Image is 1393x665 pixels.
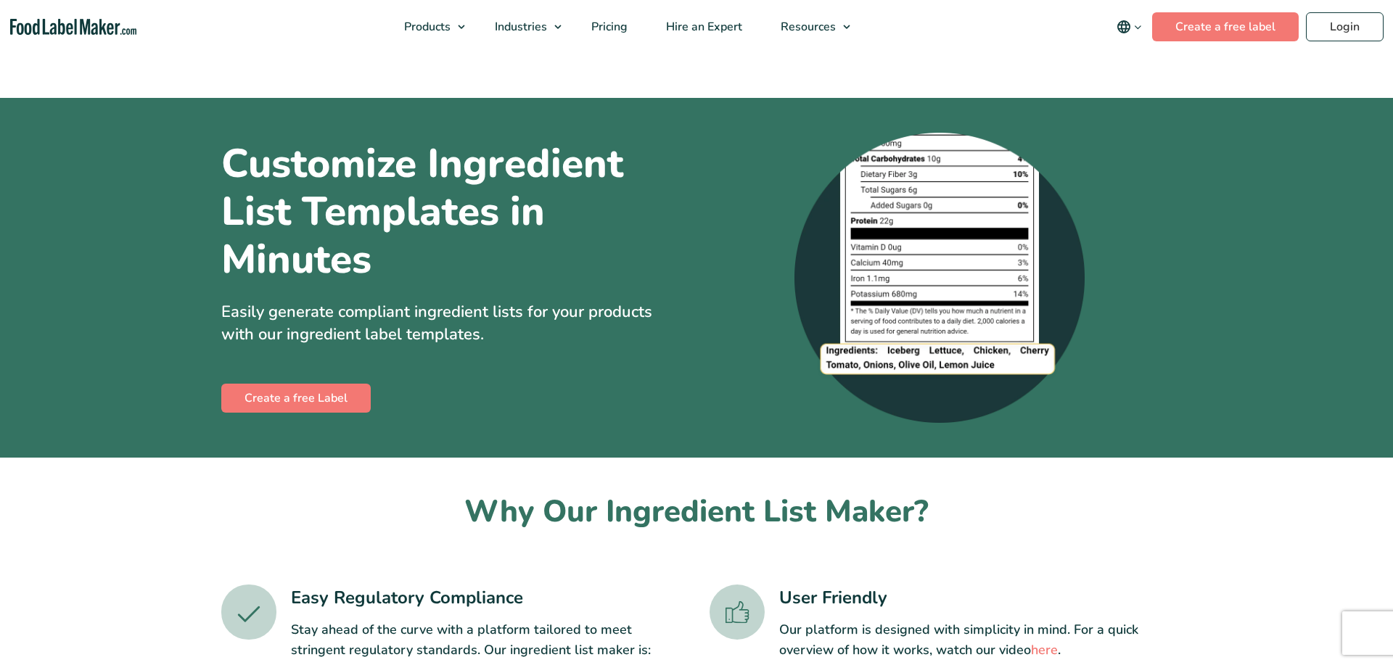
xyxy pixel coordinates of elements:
[221,140,686,284] h1: Customize Ingredient List Templates in Minutes
[662,19,744,35] span: Hire an Expert
[779,619,1172,661] p: Our platform is designed with simplicity in mind. For a quick overview of how it works, watch our...
[1306,12,1384,41] a: Login
[776,19,837,35] span: Resources
[1031,641,1058,658] a: here
[221,384,371,413] a: Create a free Label
[710,585,765,640] img: A green thumbs up icon.
[221,492,1172,532] h2: Why Our Ingredient List Maker?
[779,585,1172,611] h3: User Friendly
[291,585,684,611] h3: Easy Regulatory Compliance
[587,19,629,35] span: Pricing
[291,619,684,661] p: Stay ahead of the curve with a platform tailored to meet stringent regulatory standards. Our ingr...
[221,585,276,640] img: A green tick icon.
[221,301,686,346] p: Easily generate compliant ingredient lists for your products with our ingredient label templates.
[400,19,452,35] span: Products
[490,19,548,35] span: Industries
[794,133,1085,423] img: A zoomed-in screenshot of an ingredient list at the bottom of a nutrition label.
[1152,12,1299,41] a: Create a free label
